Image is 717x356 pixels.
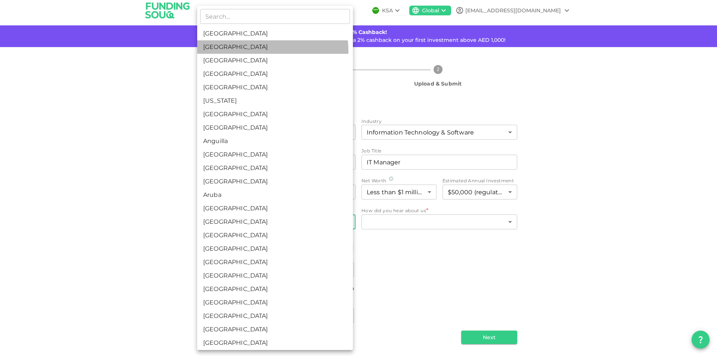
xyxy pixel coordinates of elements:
[197,67,353,81] li: [GEOGRAPHIC_DATA]
[197,296,353,309] li: [GEOGRAPHIC_DATA]
[197,269,353,282] li: [GEOGRAPHIC_DATA]
[197,215,353,229] li: [GEOGRAPHIC_DATA]
[197,242,353,256] li: [GEOGRAPHIC_DATA]
[197,309,353,323] li: [GEOGRAPHIC_DATA]
[197,282,353,296] li: [GEOGRAPHIC_DATA]
[197,81,353,94] li: [GEOGRAPHIC_DATA]
[197,323,353,336] li: [GEOGRAPHIC_DATA]
[200,9,350,24] input: Search...
[197,161,353,175] li: [GEOGRAPHIC_DATA]
[197,336,353,350] li: [GEOGRAPHIC_DATA]
[197,188,353,202] li: Aruba
[197,54,353,67] li: [GEOGRAPHIC_DATA]
[197,108,353,121] li: [GEOGRAPHIC_DATA]
[197,27,353,40] li: [GEOGRAPHIC_DATA]
[197,175,353,188] li: [GEOGRAPHIC_DATA]
[197,148,353,161] li: [GEOGRAPHIC_DATA]
[197,229,353,242] li: [GEOGRAPHIC_DATA]
[197,134,353,148] li: Anguilla
[197,121,353,134] li: [GEOGRAPHIC_DATA]
[197,94,353,108] li: [US_STATE]
[197,40,353,54] li: [GEOGRAPHIC_DATA]
[197,256,353,269] li: [GEOGRAPHIC_DATA]
[197,202,353,215] li: [GEOGRAPHIC_DATA]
